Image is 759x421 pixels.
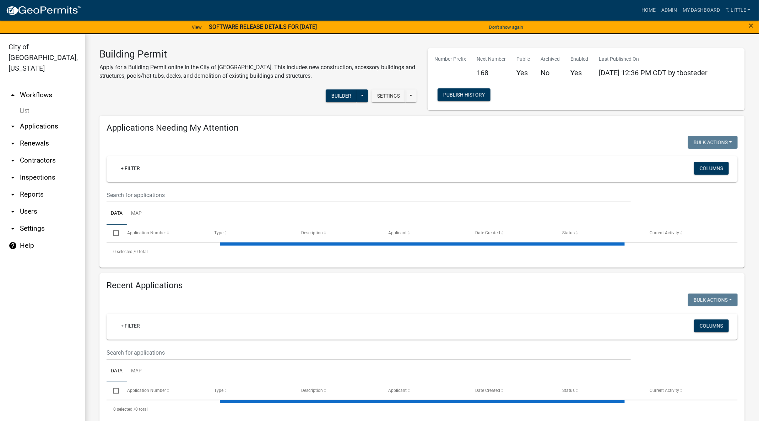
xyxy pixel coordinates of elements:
a: Data [107,202,127,225]
span: Description [301,230,323,235]
button: Bulk Actions [688,136,738,149]
i: arrow_drop_down [9,207,17,216]
button: Close [749,21,754,30]
button: Bulk Actions [688,294,738,306]
datatable-header-cell: Type [207,225,294,242]
span: Type [214,388,223,393]
h5: 168 [477,69,506,77]
p: Next Number [477,55,506,63]
span: Type [214,230,223,235]
span: Date Created [476,388,500,393]
strong: SOFTWARE RELEASE DETAILS FOR [DATE] [209,23,317,30]
span: Applicant [388,388,407,393]
p: Last Published On [599,55,708,63]
i: arrow_drop_down [9,122,17,131]
span: 0 selected / [113,407,135,412]
button: Settings [372,89,406,102]
button: Don't show again [486,21,526,33]
p: Public [517,55,530,63]
datatable-header-cell: Applicant [381,382,468,399]
span: × [749,21,754,31]
datatable-header-cell: Select [107,382,120,399]
button: Builder [326,89,357,102]
span: Current Activity [650,230,679,235]
span: Date Created [476,230,500,235]
div: 0 total [107,400,738,418]
span: Current Activity [650,388,679,393]
span: Application Number [127,388,166,393]
datatable-header-cell: Type [207,382,294,399]
datatable-header-cell: Date Created [468,382,555,399]
datatable-header-cell: Current Activity [643,225,730,242]
a: Map [127,360,146,383]
a: T. Little [723,4,753,17]
datatable-header-cell: Date Created [468,225,555,242]
h5: No [541,69,560,77]
i: arrow_drop_down [9,173,17,182]
span: 0 selected / [113,249,135,254]
span: Status [563,388,575,393]
span: Applicant [388,230,407,235]
i: arrow_drop_down [9,156,17,165]
datatable-header-cell: Status [556,382,643,399]
a: Home [639,4,658,17]
h5: Yes [571,69,589,77]
h4: Applications Needing My Attention [107,123,738,133]
button: Publish History [438,88,490,101]
datatable-header-cell: Current Activity [643,382,730,399]
datatable-header-cell: Description [294,382,381,399]
p: Archived [541,55,560,63]
span: Application Number [127,230,166,235]
datatable-header-cell: Application Number [120,225,207,242]
a: Map [127,202,146,225]
a: + Filter [115,162,146,175]
datatable-header-cell: Application Number [120,382,207,399]
a: + Filter [115,319,146,332]
input: Search for applications [107,188,631,202]
a: Data [107,360,127,383]
p: Enabled [571,55,589,63]
h4: Recent Applications [107,280,738,291]
i: arrow_drop_down [9,224,17,233]
h5: Yes [517,69,530,77]
datatable-header-cell: Select [107,225,120,242]
div: 0 total [107,243,738,261]
i: help [9,241,17,250]
p: Number Prefix [435,55,466,63]
span: [DATE] 12:36 PM CDT by tbosteder [599,69,708,77]
h3: Building Permit [99,48,417,60]
span: Status [563,230,575,235]
datatable-header-cell: Status [556,225,643,242]
a: Admin [658,4,680,17]
button: Columns [694,319,729,332]
wm-modal-confirm: Workflow Publish History [438,92,490,98]
datatable-header-cell: Applicant [381,225,468,242]
i: arrow_drop_down [9,190,17,199]
span: Description [301,388,323,393]
i: arrow_drop_up [9,91,17,99]
a: My Dashboard [680,4,723,17]
datatable-header-cell: Description [294,225,381,242]
input: Search for applications [107,345,631,360]
a: View [189,21,205,33]
p: Apply for a Building Permit online in the City of [GEOGRAPHIC_DATA]. This includes new constructi... [99,63,417,80]
i: arrow_drop_down [9,139,17,148]
button: Columns [694,162,729,175]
